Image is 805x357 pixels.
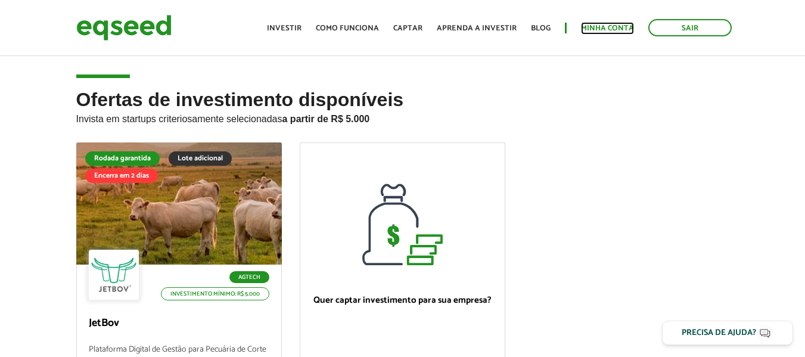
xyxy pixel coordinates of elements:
[76,110,729,125] p: Invista em startups criteriosamente selecionadas
[282,114,370,124] strong: a partir de R$ 5.000
[648,19,732,36] a: Sair
[316,24,379,32] a: Como funciona
[85,169,158,183] div: Encerra em 2 dias
[85,151,160,166] div: Rodada garantida
[229,271,269,283] p: Agtech
[312,295,493,306] p: Quer captar investimento para sua empresa?
[531,24,551,32] a: Blog
[169,151,232,166] div: Lote adicional
[581,24,634,32] a: Minha conta
[76,12,172,44] img: EqSeed
[437,24,517,32] a: Aprenda a investir
[161,287,269,300] p: Investimento mínimo: R$ 5.000
[267,24,302,32] a: Investir
[76,89,729,142] h2: Ofertas de investimento disponíveis
[393,24,422,32] a: Captar
[89,317,269,330] p: JetBov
